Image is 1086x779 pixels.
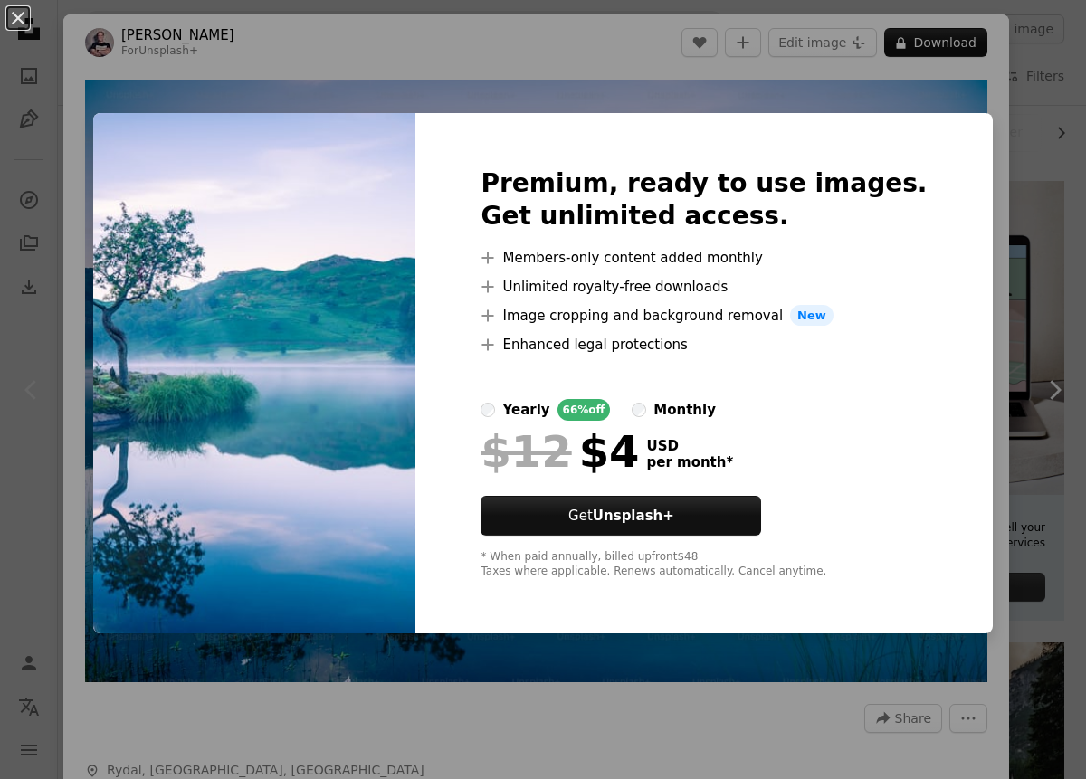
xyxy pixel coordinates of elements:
div: * When paid annually, billed upfront $48 Taxes where applicable. Renews automatically. Cancel any... [481,550,927,579]
input: yearly66%off [481,403,495,417]
li: Unlimited royalty-free downloads [481,276,927,298]
div: $4 [481,428,639,475]
h2: Premium, ready to use images. Get unlimited access. [481,167,927,233]
li: Members-only content added monthly [481,247,927,269]
img: premium_photo-1673697239984-b089baf7b6e6 [93,113,415,634]
div: yearly [502,399,549,421]
strong: Unsplash+ [593,508,674,524]
span: USD [646,438,733,454]
span: New [790,305,834,327]
input: monthly [632,403,646,417]
div: 66% off [557,399,611,421]
li: Enhanced legal protections [481,334,927,356]
li: Image cropping and background removal [481,305,927,327]
button: GetUnsplash+ [481,496,761,536]
span: $12 [481,428,571,475]
span: per month * [646,454,733,470]
div: monthly [653,399,716,421]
